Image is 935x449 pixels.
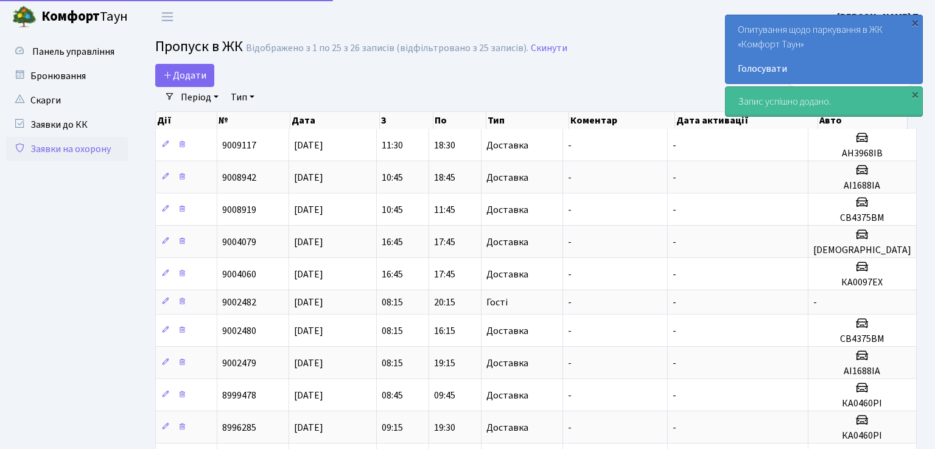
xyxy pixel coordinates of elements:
[12,5,37,29] img: logo.png
[222,296,256,309] span: 9002482
[382,203,403,217] span: 10:45
[486,326,528,336] span: Доставка
[294,389,323,402] span: [DATE]
[434,421,455,434] span: 19:30
[222,421,256,434] span: 8996285
[6,40,128,64] a: Панель управління
[155,36,243,57] span: Пропуск в ЖК
[222,171,256,184] span: 9008942
[486,237,528,247] span: Доставка
[222,268,256,281] span: 9004060
[294,203,323,217] span: [DATE]
[290,112,380,129] th: Дата
[673,203,676,217] span: -
[568,324,572,338] span: -
[813,212,911,224] h5: СВ4375ВМ
[675,112,818,129] th: Дата активації
[568,296,572,309] span: -
[155,64,214,87] a: Додати
[673,389,676,402] span: -
[382,235,403,249] span: 16:45
[738,61,910,76] a: Голосувати
[486,112,569,129] th: Тип
[222,324,256,338] span: 9002480
[6,137,128,161] a: Заявки на охорону
[673,139,676,152] span: -
[382,139,403,152] span: 11:30
[726,87,922,116] div: Запис успішно додано.
[32,45,114,58] span: Панель управління
[222,357,256,370] span: 9002479
[486,298,508,307] span: Гості
[568,421,572,434] span: -
[909,88,921,100] div: ×
[246,43,528,54] div: Відображено з 1 по 25 з 26 записів (відфільтровано з 25 записів).
[382,389,403,402] span: 08:45
[382,268,403,281] span: 16:45
[486,423,528,433] span: Доставка
[813,245,911,256] h5: [DEMOGRAPHIC_DATA]
[6,64,128,88] a: Бронювання
[156,112,217,129] th: Дії
[222,389,256,402] span: 8999478
[568,357,572,370] span: -
[837,10,920,24] a: [PERSON_NAME] Т.
[382,324,403,338] span: 08:15
[434,389,455,402] span: 09:45
[813,148,911,159] h5: АН3968ІВ
[673,357,676,370] span: -
[41,7,128,27] span: Таун
[486,358,528,368] span: Доставка
[434,203,455,217] span: 11:45
[294,235,323,249] span: [DATE]
[294,139,323,152] span: [DATE]
[813,277,911,288] h5: КА0097ЕХ
[568,235,572,249] span: -
[434,171,455,184] span: 18:45
[568,171,572,184] span: -
[434,357,455,370] span: 19:15
[6,88,128,113] a: Скарги
[434,139,455,152] span: 18:30
[222,203,256,217] span: 9008919
[486,391,528,400] span: Доставка
[382,296,403,309] span: 08:15
[673,235,676,249] span: -
[433,112,486,129] th: По
[568,268,572,281] span: -
[486,270,528,279] span: Доставка
[568,139,572,152] span: -
[41,7,100,26] b: Комфорт
[673,421,676,434] span: -
[673,268,676,281] span: -
[163,69,206,82] span: Додати
[818,112,908,129] th: Авто
[294,421,323,434] span: [DATE]
[726,15,922,83] div: Опитування щодо паркування в ЖК «Комфорт Таун»
[217,112,290,129] th: №
[176,87,223,108] a: Період
[434,324,455,338] span: 16:15
[222,139,256,152] span: 9009117
[568,203,572,217] span: -
[813,333,911,345] h5: СВ4375ВМ
[813,180,911,192] h5: АІ1688ІА
[909,16,921,29] div: ×
[382,171,403,184] span: 10:45
[813,296,817,309] span: -
[813,366,911,377] h5: АІ1688ІА
[813,430,911,442] h5: КА0460РІ
[380,112,433,129] th: З
[673,171,676,184] span: -
[6,113,128,137] a: Заявки до КК
[569,112,675,129] th: Коментар
[486,205,528,215] span: Доставка
[222,235,256,249] span: 9004079
[226,87,259,108] a: Тип
[382,357,403,370] span: 08:15
[294,324,323,338] span: [DATE]
[568,389,572,402] span: -
[434,296,455,309] span: 20:15
[294,268,323,281] span: [DATE]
